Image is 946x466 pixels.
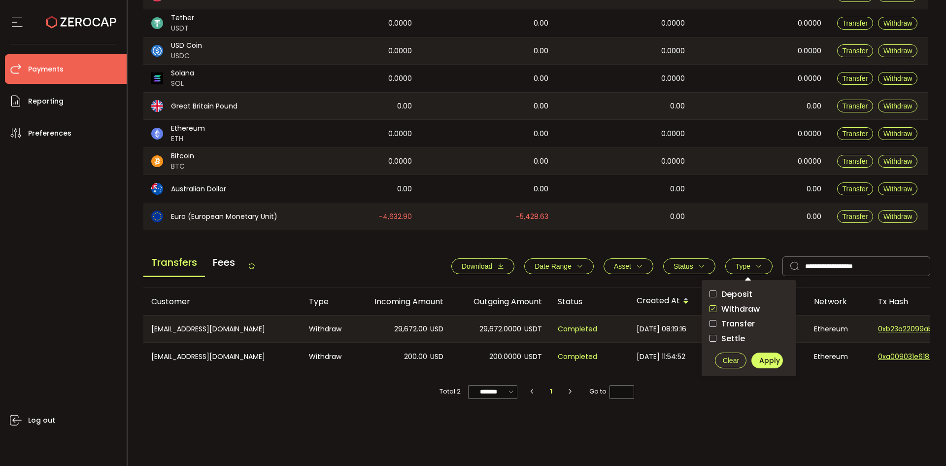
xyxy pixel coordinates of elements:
[637,323,686,335] span: [DATE] 08:19:16
[430,323,443,335] span: USD
[878,210,917,223] button: Withdraw
[883,47,912,55] span: Withdraw
[716,319,755,328] span: Transfer
[151,100,163,112] img: gbp_portfolio.svg
[843,74,868,82] span: Transfer
[837,127,874,140] button: Transfer
[604,258,653,274] button: Asset
[397,183,412,195] span: 0.00
[806,343,870,370] div: Ethereum
[388,18,412,29] span: 0.0000
[524,323,542,335] span: USDT
[843,213,868,220] span: Transfer
[524,351,542,362] span: USDT
[807,211,821,222] span: 0.00
[151,211,163,222] img: eur_portfolio.svg
[878,44,917,57] button: Withdraw
[388,45,412,57] span: 0.0000
[171,101,237,111] span: Great Britain Pound
[806,316,870,342] div: Ethereum
[489,351,521,362] span: 200.0000
[837,100,874,112] button: Transfer
[878,182,917,195] button: Withdraw
[353,296,451,307] div: Incoming Amount
[837,17,874,30] button: Transfer
[534,101,548,112] span: 0.00
[897,419,946,466] iframe: Chat Widget
[205,249,243,276] span: Fees
[558,323,597,335] span: Completed
[534,183,548,195] span: 0.00
[878,100,917,112] button: Withdraw
[171,68,194,78] span: Solana
[878,127,917,140] button: Withdraw
[843,185,868,193] span: Transfer
[171,40,202,51] span: USD Coin
[837,72,874,85] button: Transfer
[151,45,163,57] img: usdc_portfolio.svg
[535,262,572,270] span: Date Range
[151,183,163,195] img: aud_portfolio.svg
[798,156,821,167] span: 0.0000
[878,155,917,168] button: Withdraw
[534,156,548,167] span: 0.00
[28,94,64,108] span: Reporting
[843,102,868,110] span: Transfer
[663,258,715,274] button: Status
[143,316,301,342] div: [EMAIL_ADDRESS][DOMAIN_NAME]
[736,262,750,270] span: Type
[589,385,634,398] span: Go to
[542,385,560,398] li: 1
[516,211,548,222] span: -5,428.63
[479,323,521,335] span: 29,672.0000
[806,296,870,307] div: Network
[798,18,821,29] span: 0.0000
[379,211,412,222] span: -4,632.90
[171,123,205,134] span: Ethereum
[837,182,874,195] button: Transfer
[807,183,821,195] span: 0.00
[301,296,353,307] div: Type
[670,101,685,112] span: 0.00
[661,73,685,84] span: 0.0000
[151,72,163,84] img: sol_portfolio.png
[661,128,685,140] span: 0.0000
[843,19,868,27] span: Transfer
[883,157,912,165] span: Withdraw
[798,128,821,140] span: 0.0000
[151,17,163,29] img: usdt_portfolio.svg
[171,51,202,61] span: USDC
[394,323,427,335] span: 29,672.00
[843,47,868,55] span: Transfer
[837,210,874,223] button: Transfer
[143,249,205,277] span: Transfers
[301,343,353,370] div: Withdraw
[716,334,745,343] span: Settle
[28,413,55,428] span: Log out
[716,304,760,314] span: Withdraw
[716,289,752,299] span: Deposit
[661,18,685,29] span: 0.0000
[883,102,912,110] span: Withdraw
[883,74,912,82] span: Withdraw
[171,212,277,222] span: Euro (European Monetary Unit)
[550,296,629,307] div: Status
[171,151,194,161] span: Bitcoin
[843,130,868,138] span: Transfer
[439,385,461,398] span: Total 2
[661,156,685,167] span: 0.0000
[28,126,71,141] span: Preferences
[629,293,717,310] div: Created At
[883,19,912,27] span: Withdraw
[534,128,548,140] span: 0.00
[388,128,412,140] span: 0.0000
[807,101,821,112] span: 0.00
[715,353,746,368] button: Clear
[723,357,739,364] span: Clear
[430,351,443,362] span: USD
[151,155,163,167] img: btc_portfolio.svg
[388,156,412,167] span: 0.0000
[837,155,874,168] button: Transfer
[709,288,788,345] div: checkbox-group
[28,62,64,76] span: Payments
